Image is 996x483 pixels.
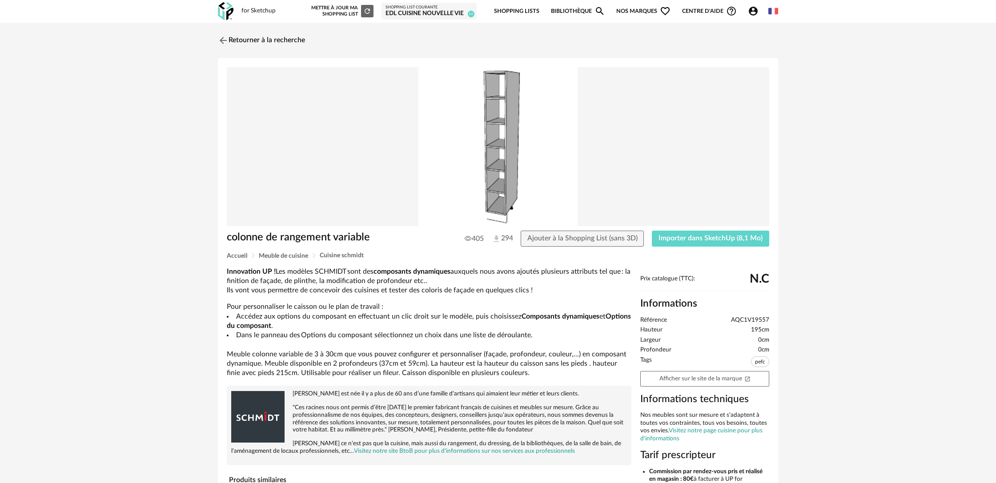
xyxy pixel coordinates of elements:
span: 14 [468,11,474,17]
div: Breadcrumb [227,252,769,259]
span: 0cm [758,336,769,344]
span: Magnify icon [594,6,605,16]
b: Commission par rendez-vous pris et réalisé en magasin : 80€ [649,468,763,483]
p: [PERSON_NAME] est née il y a plus de 60 ans d’une famille d’artisans qui aimaient leur métier et ... [231,390,627,398]
h2: Informations [640,297,769,310]
a: Visitez notre site BtoB pour plus d'informations sur nos services aux professionnels [354,448,575,454]
div: for Sketchup [241,7,276,15]
p: Les modèles SCHMIDT sont des auxquels nous avons ajoutés plusieurs attributs tel que : la finitio... [227,267,631,295]
span: 405 [465,234,484,243]
b: Options du composant [227,313,631,329]
span: Accueil [227,253,247,259]
span: N.C [750,275,769,283]
span: Heart Outline icon [660,6,671,16]
p: "Ces racines nous ont permis d’être [DATE] le premier fabricant français de cuisines et meubles s... [231,404,627,434]
li: Accédez aux options du composant en effectuant un clic droit sur le modèle, puis choisissez et . [227,312,631,331]
span: Ajouter à la Shopping List (sans 3D) [527,235,638,242]
a: Visitez notre page cuisine pour plus d'informations [640,427,763,442]
div: Shopping List courante [386,5,473,10]
span: Account Circle icon [748,6,759,16]
a: BibliothèqueMagnify icon [551,1,605,22]
li: Dans le panneau des Options du composant sélectionnez un choix dans une liste de déroulante. [227,331,631,340]
span: Profondeur [640,346,671,354]
span: Open In New icon [744,375,751,381]
span: 195cm [751,326,769,334]
img: brand logo [231,390,285,443]
div: Prix catalogue (TTC): [640,275,769,291]
div: Pour personnaliser le caisson ou le plan de travail : Meuble colonne variable de 3 à 30cm que vou... [227,267,631,378]
span: Cuisine schmidt [320,252,364,259]
span: 294 [492,234,504,243]
button: Importer dans SketchUp (8,1 Mo) [652,231,769,247]
span: Meuble de cuisine [259,253,308,259]
a: Shopping List courante EDL Cuisine Nouvelle vie 14 [386,5,473,18]
span: AQC1V19557 [731,316,769,324]
img: svg+xml;base64,PHN2ZyB3aWR0aD0iMjQiIGhlaWdodD0iMjQiIHZpZXdCb3g9IjAgMCAyNCAyNCIgZmlsbD0ibm9uZSIgeG... [218,35,229,46]
img: Product pack shot [227,67,769,227]
span: Tags [640,356,652,369]
b: Innovation UP ! [227,268,276,275]
div: Nos meubles sont sur mesure et s'adaptent à toutes vos contraintes, tous vos besoins, toutes vos ... [640,411,769,443]
button: Ajouter à la Shopping List (sans 3D) [521,231,644,247]
h1: colonne de rangement variable [227,231,448,244]
div: EDL Cuisine Nouvelle vie [386,10,473,18]
img: fr [768,6,778,16]
span: Refresh icon [363,8,371,13]
a: Shopping Lists [494,1,539,22]
span: Centre d'aideHelp Circle Outline icon [682,6,737,16]
h3: Tarif prescripteur [640,449,769,462]
h3: Informations techniques [640,393,769,406]
img: OXP [218,2,233,20]
span: Largeur [640,336,661,344]
span: Help Circle Outline icon [726,6,737,16]
a: Afficher sur le site de la marqueOpen In New icon [640,371,769,387]
a: Retourner à la recherche [218,31,305,50]
span: Référence [640,316,667,324]
span: Hauteur [640,326,663,334]
span: Importer dans SketchUp (8,1 Mo) [659,235,763,242]
span: Nos marques [616,1,671,22]
p: [PERSON_NAME] ce n'est pas que la cuisine, mais aussi du rangement, du dressing, de la bibliothèq... [231,440,627,455]
span: pefc [751,356,769,367]
div: Mettre à jour ma Shopping List [309,5,373,17]
img: Téléchargements [492,234,501,243]
span: Account Circle icon [748,6,763,16]
b: composants dynamiques [373,268,450,275]
span: 0cm [758,346,769,354]
b: Composants dynamiques [522,313,599,320]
